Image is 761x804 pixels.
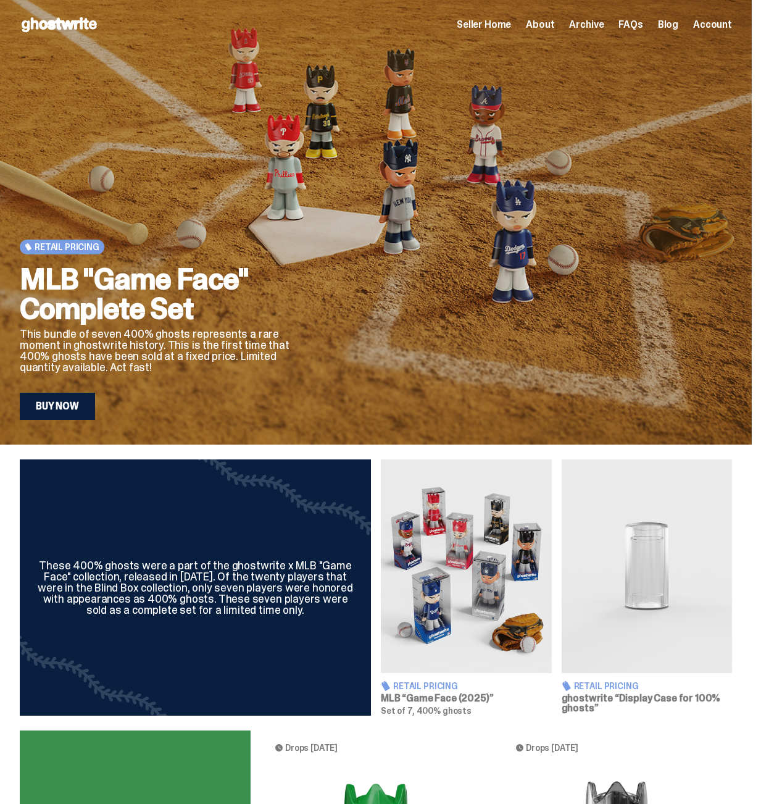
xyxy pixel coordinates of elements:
[457,20,511,30] a: Seller Home
[562,459,733,673] img: Display Case for 100% ghosts
[526,20,554,30] a: About
[562,693,733,713] h3: ghostwrite “Display Case for 100% ghosts”
[381,705,472,716] span: Set of 7, 400% ghosts
[381,693,552,703] h3: MLB “Game Face (2025)”
[35,560,356,616] div: These 400% ghosts were a part of the ghostwrite x MLB "Game Face" collection, released in [DATE]....
[658,20,678,30] a: Blog
[20,329,309,373] p: This bundle of seven 400% ghosts represents a rare moment in ghostwrite history. This is the firs...
[393,682,458,690] span: Retail Pricing
[693,20,732,30] a: Account
[574,682,639,690] span: Retail Pricing
[618,20,642,30] a: FAQs
[20,393,95,420] a: Buy Now
[381,459,552,673] img: Game Face (2025)
[562,459,733,716] a: Display Case for 100% ghosts Retail Pricing
[20,264,309,324] h2: MLB "Game Face" Complete Set
[285,743,338,753] span: Drops [DATE]
[35,242,99,252] span: Retail Pricing
[381,459,552,716] a: Game Face (2025) Retail Pricing
[526,743,578,753] span: Drops [DATE]
[569,20,604,30] a: Archive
